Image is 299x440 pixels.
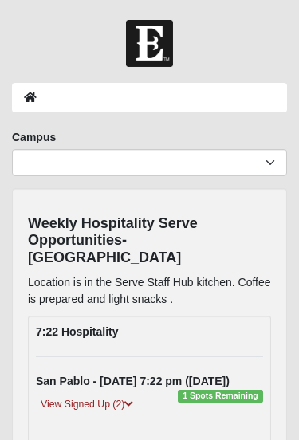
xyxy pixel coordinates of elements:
[178,390,263,403] span: 1 Spots Remaining
[28,215,271,267] h4: Weekly Hospitality Serve Opportunities-[GEOGRAPHIC_DATA]
[126,20,173,67] img: Church of Eleven22 Logo
[36,325,118,338] strong: 7:22 Hospitality
[28,274,271,308] p: Location is in the Serve Staff Hub kitchen. Coffee is prepared and light snacks .
[36,396,138,413] a: View Signed Up (2)
[12,129,56,145] label: Campus
[36,375,230,387] strong: San Pablo - [DATE] 7:22 pm ([DATE])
